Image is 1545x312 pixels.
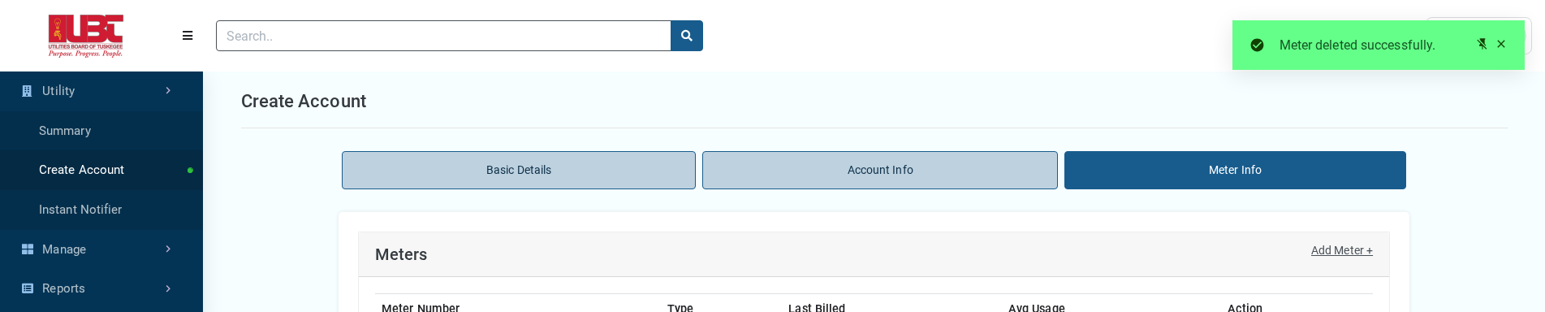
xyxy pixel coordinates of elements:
[342,151,697,189] li: Basic Details
[241,88,366,115] h1: Create Account
[1426,17,1532,54] a: User Settings
[216,20,671,51] input: Search
[1476,37,1489,50] div: Unpin
[1495,37,1508,50] div: Close
[1064,151,1406,189] li: Meter Info
[702,151,1057,189] li: Account Info
[172,21,203,50] button: Menu
[13,15,159,58] img: ALTSK Logo
[375,245,428,264] h5: Meters
[671,20,703,51] button: search
[1311,242,1373,259] a: Add Meter +
[1280,37,1436,53] span: Meter deleted successfully.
